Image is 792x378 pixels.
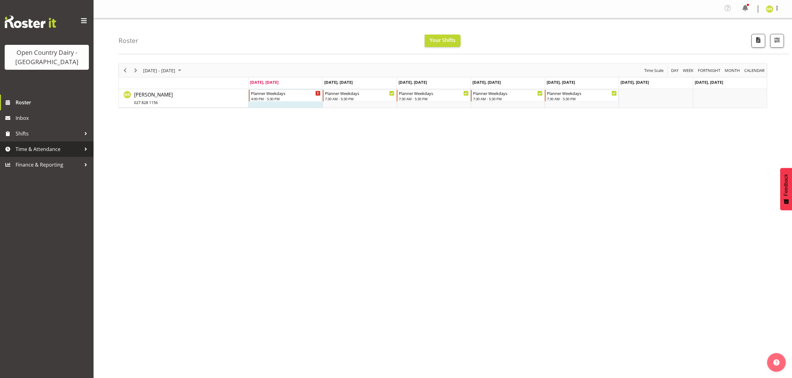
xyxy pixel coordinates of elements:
span: Time & Attendance [16,144,81,154]
div: Previous [120,64,130,77]
button: Fortnight [697,67,722,74]
span: calendar [744,67,765,74]
button: Filter Shifts [770,34,784,48]
div: Mikayla Rangi"s event - Planner Weekdays Begin From Friday, September 12, 2025 at 7:30:00 AM GMT+... [545,90,618,102]
span: Feedback [783,174,789,196]
button: Timeline Month [724,67,741,74]
div: 7:30 AM - 5:30 PM [325,96,394,101]
div: 4:00 PM - 5:30 PM [251,96,321,101]
img: mikayla-rangi7450.jpg [766,5,773,13]
a: [PERSON_NAME]027 828 1156 [134,91,173,106]
div: 7:30 AM - 5:30 PM [399,96,468,101]
div: Planner Weekdays [325,90,394,96]
span: [PERSON_NAME] [134,91,173,106]
button: Your Shifts [425,35,461,47]
div: Next [130,64,141,77]
button: Month [743,67,766,74]
span: [DATE], [DATE] [472,79,501,85]
button: Timeline Day [670,67,680,74]
div: Planner Weekdays [399,90,468,96]
span: [DATE], [DATE] [621,79,649,85]
span: [DATE], [DATE] [547,79,575,85]
span: Month [724,67,741,74]
span: Day [670,67,679,74]
img: help-xxl-2.png [773,359,780,366]
button: Previous [121,67,129,74]
span: [DATE], [DATE] [250,79,278,85]
div: Mikayla Rangi"s event - Planner Weekdays Begin From Thursday, September 11, 2025 at 7:30:00 AM GM... [471,90,544,102]
span: Roster [16,98,90,107]
span: [DATE] - [DATE] [142,67,176,74]
button: Download a PDF of the roster according to the set date range. [751,34,765,48]
button: Next [132,67,140,74]
div: Mikayla Rangi"s event - Planner Weekdays Begin From Monday, September 8, 2025 at 4:00:00 PM GMT+1... [249,90,322,102]
span: Inbox [16,113,90,123]
div: Planner Weekdays [251,90,321,96]
button: Timeline Week [682,67,695,74]
img: Rosterit website logo [5,16,56,28]
button: Feedback - Show survey [780,168,792,210]
div: Mikayla Rangi"s event - Planner Weekdays Begin From Wednesday, September 10, 2025 at 7:30:00 AM G... [397,90,470,102]
td: Mikayla Rangi resource [119,89,249,108]
span: [DATE], [DATE] [695,79,723,85]
button: September 08 - 14, 2025 [142,67,184,74]
span: 027 828 1156 [134,100,158,105]
div: Timeline Week of September 8, 2025 [118,64,767,108]
span: Week [682,67,694,74]
div: Mikayla Rangi"s event - Planner Weekdays Begin From Tuesday, September 9, 2025 at 7:30:00 AM GMT+... [323,90,396,102]
div: 7:30 AM - 5:30 PM [547,96,616,101]
h4: Roster [118,37,138,44]
table: Timeline Week of September 8, 2025 [249,89,767,108]
div: Planner Weekdays [547,90,616,96]
span: [DATE], [DATE] [324,79,353,85]
span: Finance & Reporting [16,160,81,169]
div: Open Country Dairy - [GEOGRAPHIC_DATA] [11,48,83,67]
button: Time Scale [643,67,665,74]
span: Your Shifts [430,37,456,44]
div: 7:30 AM - 5:30 PM [473,96,543,101]
span: [DATE], [DATE] [398,79,427,85]
div: Planner Weekdays [473,90,543,96]
span: Shifts [16,129,81,138]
